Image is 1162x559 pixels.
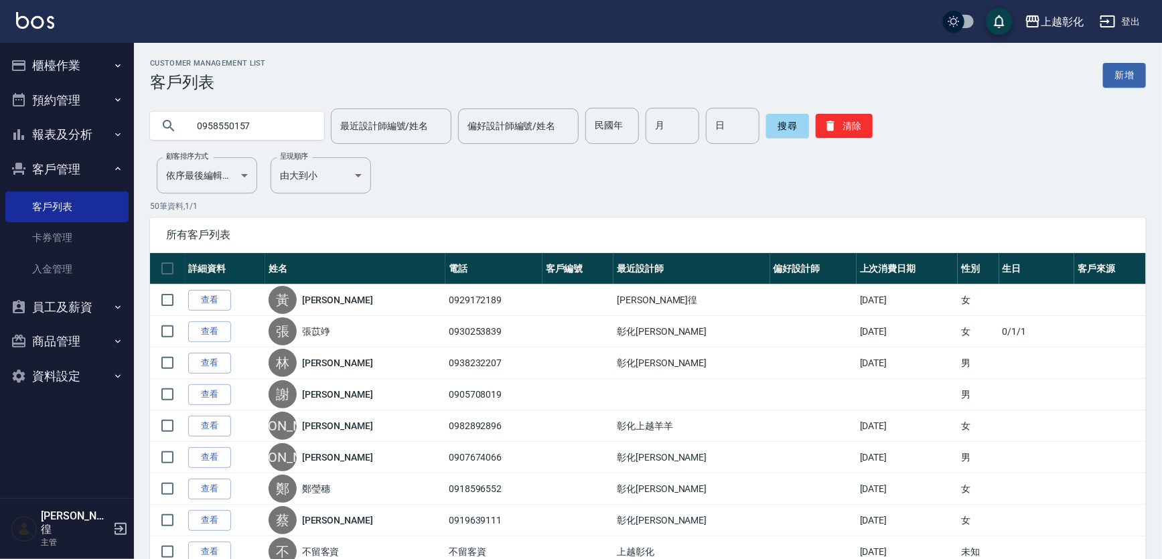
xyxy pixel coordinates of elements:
[188,384,231,405] a: 查看
[265,253,445,285] th: 姓名
[269,475,297,503] div: 鄭
[613,316,770,347] td: 彰化[PERSON_NAME]
[1074,253,1146,285] th: 客戶來源
[269,317,297,345] div: 張
[816,114,873,138] button: 清除
[5,324,129,359] button: 商品管理
[166,228,1130,242] span: 所有客戶列表
[5,152,129,187] button: 客戶管理
[188,447,231,468] a: 查看
[269,412,297,440] div: [PERSON_NAME]
[188,416,231,436] a: 查看
[613,473,770,505] td: 彰化[PERSON_NAME]
[5,48,129,83] button: 櫃檯作業
[857,285,958,316] td: [DATE]
[41,509,109,536] h5: [PERSON_NAME]徨
[188,353,231,374] a: 查看
[857,410,958,442] td: [DATE]
[958,347,999,379] td: 男
[188,321,231,342] a: 查看
[958,505,999,536] td: 女
[986,8,1013,35] button: save
[302,419,373,432] a: [PERSON_NAME]
[613,285,770,316] td: [PERSON_NAME]徨
[857,347,958,379] td: [DATE]
[269,349,297,377] div: 林
[11,515,38,542] img: Person
[271,157,371,193] div: 由大到小
[269,380,297,408] div: 謝
[766,114,809,138] button: 搜尋
[445,285,542,316] td: 0929172189
[188,290,231,311] a: 查看
[188,479,231,499] a: 查看
[188,108,313,144] input: 搜尋關鍵字
[1094,9,1146,34] button: 登出
[1041,13,1084,30] div: 上越彰化
[445,253,542,285] th: 電話
[302,293,373,307] a: [PERSON_NAME]
[302,388,373,401] a: [PERSON_NAME]
[999,316,1075,347] td: 0/1/1
[280,151,308,161] label: 呈現順序
[5,191,129,222] a: 客戶列表
[445,379,542,410] td: 0905708019
[166,151,208,161] label: 顧客排序方式
[302,513,373,527] a: [PERSON_NAME]
[269,286,297,314] div: 黃
[5,222,129,253] a: 卡券管理
[958,473,999,505] td: 女
[302,482,330,495] a: 鄭瑩穗
[185,253,265,285] th: 詳細資料
[857,442,958,473] td: [DATE]
[958,379,999,410] td: 男
[613,410,770,442] td: 彰化上越羊羊
[445,442,542,473] td: 0907674066
[5,83,129,118] button: 預約管理
[269,506,297,534] div: 蔡
[613,253,770,285] th: 最近設計師
[613,442,770,473] td: 彰化[PERSON_NAME]
[958,316,999,347] td: 女
[958,410,999,442] td: 女
[5,290,129,325] button: 員工及薪資
[999,253,1075,285] th: 生日
[958,253,999,285] th: 性別
[5,254,129,285] a: 入金管理
[269,443,297,471] div: [PERSON_NAME]
[613,347,770,379] td: 彰化[PERSON_NAME]
[857,253,958,285] th: 上次消費日期
[770,253,857,285] th: 偏好設計師
[188,510,231,531] a: 查看
[302,545,340,558] a: 不留客資
[150,59,266,68] h2: Customer Management List
[445,347,542,379] td: 0938232207
[445,316,542,347] td: 0930253839
[958,442,999,473] td: 男
[5,117,129,152] button: 報表及分析
[857,316,958,347] td: [DATE]
[5,359,129,394] button: 資料設定
[542,253,614,285] th: 客戶編號
[1019,8,1089,35] button: 上越彰化
[150,200,1146,212] p: 50 筆資料, 1 / 1
[445,410,542,442] td: 0982892896
[16,12,54,29] img: Logo
[302,356,373,370] a: [PERSON_NAME]
[157,157,257,193] div: 依序最後編輯時間
[613,505,770,536] td: 彰化[PERSON_NAME]
[302,325,330,338] a: 張苡竫
[150,73,266,92] h3: 客戶列表
[1103,63,1146,88] a: 新增
[302,451,373,464] a: [PERSON_NAME]
[857,505,958,536] td: [DATE]
[445,505,542,536] td: 0919639111
[445,473,542,505] td: 0918596552
[958,285,999,316] td: 女
[41,536,109,548] p: 主管
[857,473,958,505] td: [DATE]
